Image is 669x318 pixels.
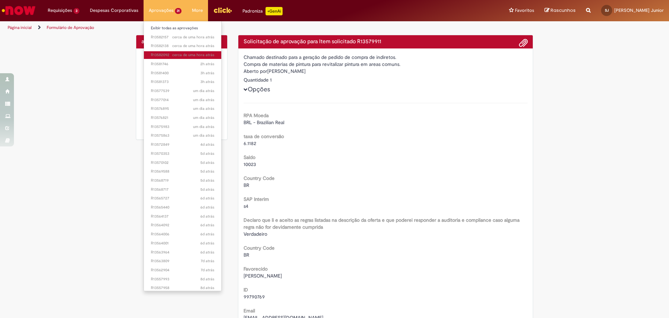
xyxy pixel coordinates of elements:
span: R13563809 [151,258,215,264]
b: Favorecido [244,266,268,272]
time: 26/09/2025 12:09:13 [200,151,214,156]
a: Aberto R13582092 : [144,51,222,59]
span: 6d atrás [200,214,214,219]
p: +GenAi [266,7,283,15]
time: 24/09/2025 16:23:17 [200,241,214,246]
span: R13581746 [151,61,215,67]
span: um dia atrás [193,133,214,138]
span: R13565727 [151,196,215,201]
span: 5d atrás [200,160,214,165]
a: Aberto R13582138 : [144,42,222,50]
span: 8d atrás [200,285,214,290]
a: Aberto R13564001 : [144,240,222,247]
div: Quantidade 1 [244,76,528,83]
time: 23/09/2025 10:10:46 [200,277,214,282]
span: s4 [244,203,248,209]
span: 5d atrás [200,151,214,156]
a: Aberto R13581373 : [144,78,222,86]
h4: aprovado [141,39,222,45]
a: Aberto R13576895 : [144,105,222,113]
b: SAP Interim [244,196,269,202]
ul: Trilhas de página [5,21,441,34]
ul: Aprovações [144,21,222,291]
span: Despesas Corporativas [90,7,138,14]
a: Aberto R13565727 : [144,195,222,202]
span: Aprovações [149,7,174,14]
a: Aberto R13581400 : [144,69,222,77]
span: 6d atrás [200,205,214,210]
b: Country Code [244,245,275,251]
span: 5d atrás [200,178,214,183]
time: 25/09/2025 21:10:17 [200,178,214,183]
a: Aberto R13568717 : [144,186,222,194]
time: 24/09/2025 16:23:50 [200,232,214,237]
span: R13564001 [151,241,215,246]
span: 31 [175,8,182,14]
a: Aberto R13557993 : [144,275,222,283]
span: More [192,7,203,14]
span: R13581400 [151,70,215,76]
span: R13582138 [151,43,215,49]
span: R13565440 [151,205,215,210]
span: R13582092 [151,52,215,58]
label: Aberto por [244,68,267,75]
time: 25/09/2025 10:24:44 [200,196,214,201]
b: Saldo [244,154,255,160]
span: 6.1182 [244,140,256,146]
span: Verdadeiro [244,231,267,237]
div: [PERSON_NAME] [244,68,528,76]
time: 25/09/2025 09:35:29 [200,205,214,210]
img: sucesso_1.gif [141,54,222,134]
span: 6d atrás [200,241,214,246]
span: R13569588 [151,169,215,174]
time: 23/09/2025 10:04:43 [200,285,214,290]
b: RPA Moeda [244,112,269,119]
time: 29/09/2025 11:05:31 [193,124,214,129]
time: 24/09/2025 16:41:48 [200,214,214,219]
a: Aberto R13577539 : [144,87,222,95]
h4: Solicitação de aprovação para Item solicitado R13579911 [244,39,528,45]
span: R13575863 [151,133,215,138]
span: cerca de uma hora atrás [172,52,214,58]
a: Aberto R13577014 : [144,96,222,104]
a: Aberto R13572849 : [144,141,222,149]
b: taxa de conversão [244,133,284,139]
a: Aberto R13564092 : [144,221,222,229]
span: 3h atrás [200,79,214,84]
span: R13568719 [151,178,215,183]
span: R13575983 [151,124,215,130]
span: BR [244,252,249,258]
a: Aberto R13564137 : [144,213,222,220]
b: Email [244,308,255,314]
a: Formulário de Aprovação [47,25,94,30]
span: um dia atrás [193,124,214,129]
span: [PERSON_NAME] Junior [614,7,664,13]
span: um dia atrás [193,115,214,120]
span: R13564092 [151,222,215,228]
span: BR [244,182,249,188]
span: BRL - Brazilian Real [244,119,284,126]
div: Padroniza [243,7,283,15]
span: 5d atrás [200,187,214,192]
time: 27/09/2025 10:57:29 [200,142,214,147]
time: 26/09/2025 11:25:51 [200,160,214,165]
span: 6d atrás [200,232,214,237]
span: [PERSON_NAME] [244,273,282,279]
span: R13562904 [151,267,215,273]
a: Aberto R13563809 : [144,257,222,265]
span: R13563964 [151,250,215,255]
b: Country Code [244,175,275,181]
time: 24/09/2025 15:53:54 [201,258,214,264]
a: Aberto R13563964 : [144,249,222,256]
span: R13576821 [151,115,215,121]
span: 6d atrás [200,196,214,201]
a: Aberto R13570353 : [144,150,222,158]
a: Aberto R13582157 : [144,33,222,41]
time: 24/09/2025 12:53:46 [201,267,214,273]
span: 7d atrás [201,267,214,273]
b: ID [244,287,248,293]
span: R13570102 [151,160,215,166]
div: Compra de materias de pintura para revitalizar pintura em areas comuns. [244,61,528,68]
span: 99790769 [244,294,265,300]
span: R13581373 [151,79,215,85]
